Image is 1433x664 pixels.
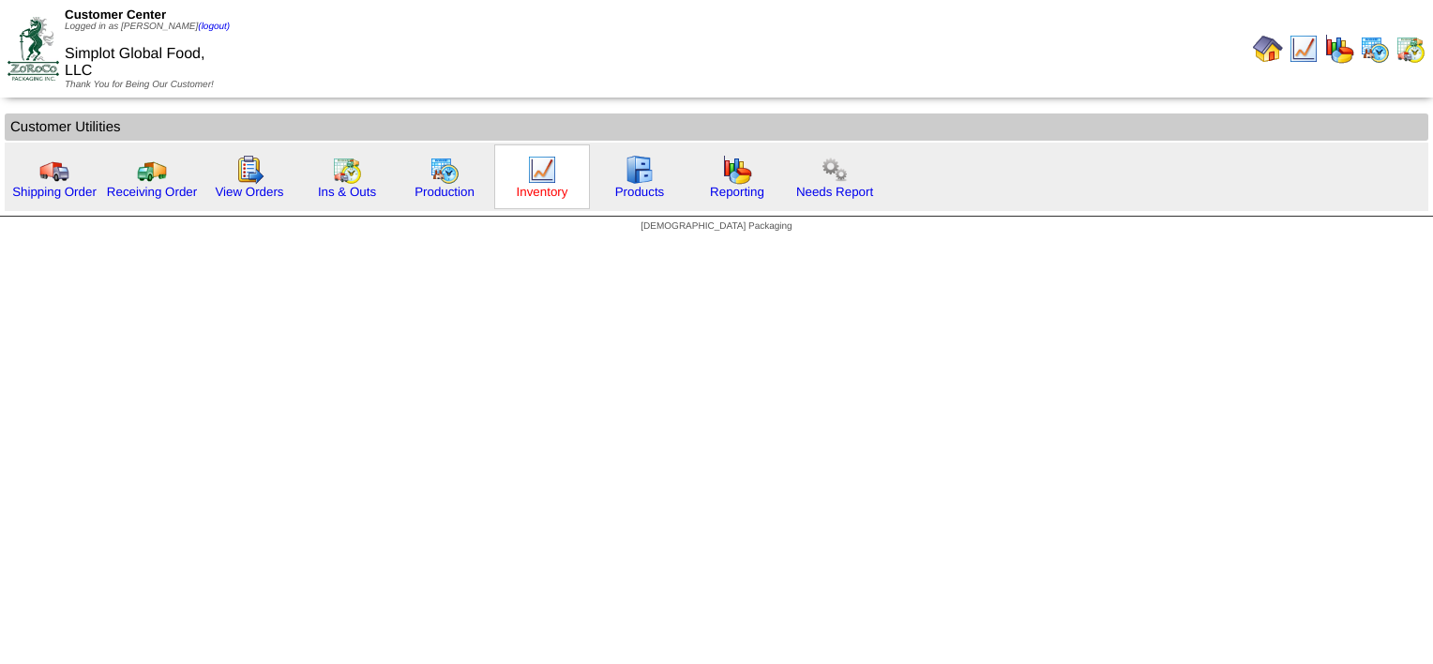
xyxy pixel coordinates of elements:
img: line_graph.gif [1289,34,1319,64]
img: workflow.png [820,155,850,185]
img: truck2.gif [137,155,167,185]
img: ZoRoCo_Logo(Green%26Foil)%20jpg.webp [8,17,59,80]
span: Logged in as [PERSON_NAME] [65,22,230,32]
span: Simplot Global Food, LLC [65,46,204,79]
img: graph.gif [1324,34,1354,64]
a: Inventory [517,185,568,199]
span: Customer Center [65,8,166,22]
img: calendarinout.gif [332,155,362,185]
a: Shipping Order [12,185,97,199]
a: Needs Report [796,185,873,199]
a: Production [415,185,475,199]
a: View Orders [215,185,283,199]
img: calendarinout.gif [1395,34,1425,64]
img: calendarprod.gif [430,155,460,185]
img: calendarprod.gif [1360,34,1390,64]
img: home.gif [1253,34,1283,64]
span: [DEMOGRAPHIC_DATA] Packaging [641,221,792,232]
img: line_graph.gif [527,155,557,185]
a: Reporting [710,185,764,199]
td: Customer Utilities [5,113,1428,141]
img: workorder.gif [234,155,264,185]
img: truck.gif [39,155,69,185]
a: (logout) [198,22,230,32]
img: graph.gif [722,155,752,185]
span: Thank You for Being Our Customer! [65,80,214,90]
img: cabinet.gif [625,155,655,185]
a: Ins & Outs [318,185,376,199]
a: Products [615,185,665,199]
a: Receiving Order [107,185,197,199]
